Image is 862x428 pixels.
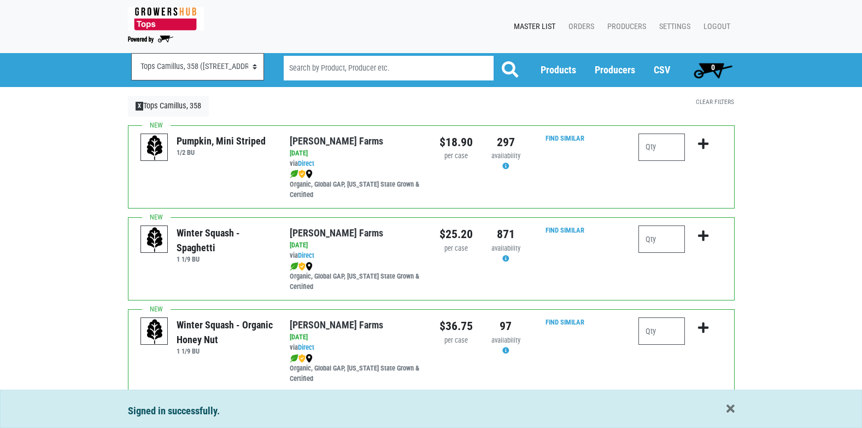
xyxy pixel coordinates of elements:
[306,262,313,271] img: map_marker-0e94453035b3232a4d21701695807de9.png
[489,151,523,172] div: Availability may be subject to change.
[298,159,314,167] a: Direct
[290,343,423,353] div: via
[128,403,735,419] div: Signed in successfully.
[128,96,209,117] a: XTops Camillus, 358
[141,318,168,345] img: placeholder-variety-43d6402dacf2d531de610a020419775a.svg
[298,170,306,178] img: safety-e55c860ca8c00a9c171001a62a92dabd.png
[439,336,473,346] div: per case
[177,148,266,157] h6: 1/2 BU
[177,317,273,347] div: Winter Squash - Organic Honey Nut
[439,317,473,335] div: $36.75
[560,16,599,37] a: Orders
[136,102,144,111] span: X
[141,226,168,253] img: placeholder-variety-43d6402dacf2d531de610a020419775a.svg
[298,354,306,363] img: safety-e55c860ca8c00a9c171001a62a92dabd.png
[638,225,685,253] input: Qty
[290,135,383,147] a: [PERSON_NAME] Farms
[489,317,523,335] div: 97
[290,170,298,178] img: leaf-e5c59151409436ccce96b2ca1b28e03c.png
[491,152,520,160] span: availability
[638,134,685,161] input: Qty
[128,7,204,31] img: 279edf242af8f9d49a69d9d2afa010fb.png
[599,16,650,37] a: Producers
[491,336,520,344] span: availability
[141,134,168,161] img: placeholder-variety-43d6402dacf2d531de610a020419775a.svg
[546,226,584,234] a: Find Similar
[546,134,584,142] a: Find Similar
[491,244,520,252] span: availability
[284,56,494,80] input: Search by Product, Producer etc.
[290,169,423,200] div: Organic, Global GAP, [US_STATE] State Grown & Certified
[489,225,523,243] div: 871
[306,170,313,178] img: map_marker-0e94453035b3232a4d21701695807de9.png
[290,148,423,159] div: [DATE]
[290,353,423,384] div: Organic, Global GAP, [US_STATE] State Grown & Certified
[638,317,685,345] input: Qty
[290,332,423,343] div: [DATE]
[489,244,523,264] div: Availability may be subject to change.
[290,319,383,331] a: [PERSON_NAME] Farms
[177,255,273,263] h6: 1 1/9 BU
[711,63,715,72] span: 0
[290,159,423,169] div: via
[654,64,670,76] a: CSV
[689,59,737,81] a: 0
[439,151,473,161] div: per case
[290,240,423,251] div: [DATE]
[290,354,298,363] img: leaf-e5c59151409436ccce96b2ca1b28e03c.png
[595,64,635,76] a: Producers
[695,16,735,37] a: Logout
[505,16,560,37] a: Master List
[298,262,306,271] img: safety-e55c860ca8c00a9c171001a62a92dabd.png
[546,318,584,326] a: Find Similar
[298,343,314,351] a: Direct
[128,36,173,43] img: Powered by Big Wheelbarrow
[439,225,473,243] div: $25.20
[439,244,473,254] div: per case
[290,227,383,239] a: [PERSON_NAME] Farms
[298,251,314,259] a: Direct
[306,354,313,363] img: map_marker-0e94453035b3232a4d21701695807de9.png
[650,16,695,37] a: Settings
[696,98,734,106] a: Clear Filters
[290,262,298,271] img: leaf-e5c59151409436ccce96b2ca1b28e03c.png
[489,336,523,356] div: Availability may be subject to change.
[177,347,273,355] h6: 1 1/9 BU
[177,225,273,255] div: Winter Squash - Spaghetti
[290,261,423,292] div: Organic, Global GAP, [US_STATE] State Grown & Certified
[290,251,423,261] div: via
[439,134,473,151] div: $18.90
[489,134,523,151] div: 297
[541,64,576,76] a: Products
[177,134,266,148] div: Pumpkin, Mini Striped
